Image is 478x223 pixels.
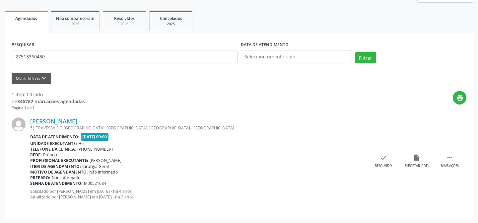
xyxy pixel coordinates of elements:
i:  [446,154,453,161]
b: Data de atendimento: [30,134,80,140]
span: Não informado [52,175,80,181]
b: Item de agendamento: [30,164,81,169]
label: DATA DE ATENDIMENTO [241,40,289,50]
i: check [380,154,387,161]
input: Nome, código do beneficiário ou CPF [12,50,238,63]
p: Solicitado por [PERSON_NAME] em [DATE] - há 4 anos Atualizado por [PERSON_NAME] em [DATE] - há 3 ... [30,188,367,200]
b: Preparo: [30,175,50,181]
div: Mais ações [441,164,459,168]
div: Resolvido [375,164,392,168]
label: PESQUISAR [12,40,34,50]
span: [DATE] 09:00 [81,133,109,141]
span: Cirurgia Geral [82,164,109,169]
div: 2025 [154,22,187,27]
button: print [453,91,466,105]
span: [PERSON_NAME] [90,158,121,163]
span: [PHONE_NUMBER] [77,146,113,152]
div: de [12,98,85,105]
b: Telefone da clínica: [30,146,76,152]
b: Profissional executante: [30,158,88,163]
i: keyboard_arrow_down [40,75,47,82]
a: [PERSON_NAME] [30,117,77,125]
b: Rede: [30,152,42,158]
button: Filtrar [355,52,376,63]
span: Não compareceram [56,16,95,21]
input: Selecione um intervalo [241,50,352,63]
span: Não informado [89,169,118,175]
span: Cancelados [160,16,182,21]
strong: 346762 marcações agendadas [17,98,85,105]
span: Resolvidos [114,16,135,21]
button: Mais filtroskeyboard_arrow_down [12,73,51,84]
span: Agendados [15,16,37,21]
div: Exportar (PDF) [405,164,429,168]
div: 5¦ TRAVESSA DO [GEOGRAPHIC_DATA], [GEOGRAPHIC_DATA], [GEOGRAPHIC_DATA] - [GEOGRAPHIC_DATA] [30,125,367,131]
div: 2025 [56,22,95,27]
b: Motivo de agendamento: [30,169,88,175]
span: M00521684 [84,181,106,186]
span: Hse [78,141,86,146]
img: img [12,117,26,131]
i: insert_drive_file [413,154,420,161]
div: 2025 [108,22,141,27]
div: Página 1 de 1 [12,105,85,111]
span: Própria [43,152,57,158]
b: Unidade executante: [30,141,77,146]
div: 1 item filtrado [12,91,85,98]
b: Senha de atendimento: [30,181,83,186]
i: print [456,94,463,102]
